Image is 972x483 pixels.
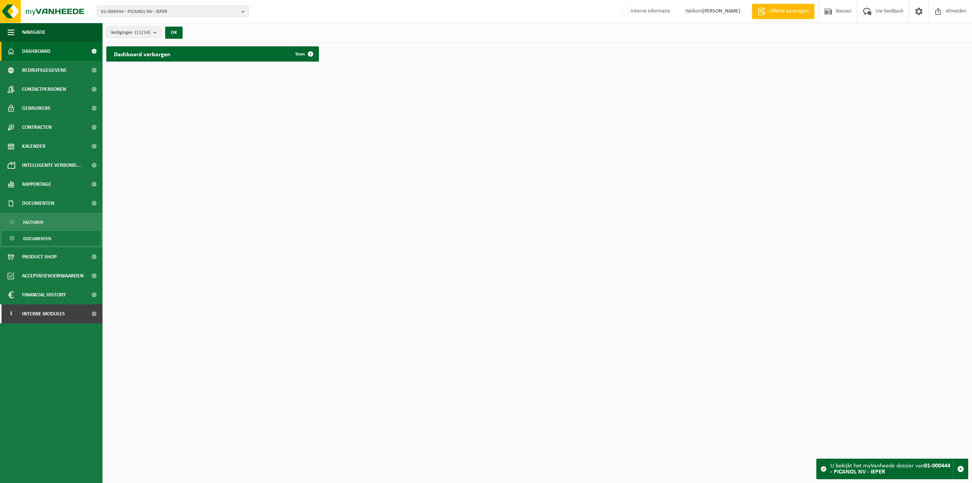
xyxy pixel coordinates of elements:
[22,61,66,80] span: Bedrijfsgegevens
[22,23,46,42] span: Navigatie
[620,6,670,17] label: Interne informatie
[2,231,101,245] a: Documenten
[702,8,740,14] strong: [PERSON_NAME]
[752,4,814,19] a: Offerte aanvragen
[767,8,811,15] span: Offerte aanvragen
[22,42,50,61] span: Dashboard
[22,137,46,156] span: Kalender
[135,30,150,35] count: (11/14)
[23,231,51,246] span: Documenten
[830,463,950,475] strong: 01-000444 - PICANOL NV - IEPER
[295,52,305,57] span: Toon
[22,80,66,99] span: Contactpersonen
[22,247,57,266] span: Product Shop
[110,27,150,38] span: Vestigingen
[22,175,51,194] span: Rapportage
[8,304,14,323] span: I
[106,27,161,38] button: Vestigingen(11/14)
[22,266,84,285] span: Acceptatievoorwaarden
[165,27,183,39] button: OK
[106,46,178,61] h2: Dashboard verborgen
[2,215,101,229] a: Facturen
[22,285,66,304] span: Financial History
[22,156,81,175] span: Intelligente verbond...
[830,459,953,479] div: U bekijkt het myVanheede dossier van
[22,118,52,137] span: Contracten
[22,194,54,213] span: Documenten
[97,6,249,17] button: 01-000444 - PICANOL NV - IEPER
[23,215,43,230] span: Facturen
[289,46,318,62] a: Toon
[22,304,65,323] span: Interne modules
[22,99,50,118] span: Gebruikers
[101,6,238,17] span: 01-000444 - PICANOL NV - IEPER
